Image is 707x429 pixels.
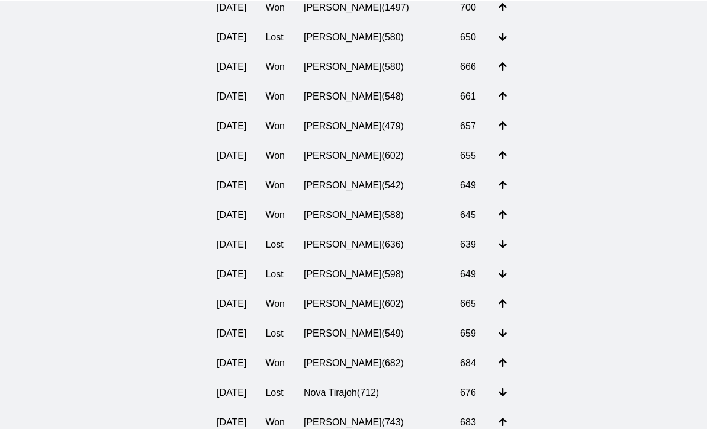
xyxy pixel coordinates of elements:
td: Won [256,200,294,229]
td: Lost [256,259,294,289]
td: 655 [451,140,489,170]
td: Won [256,52,294,81]
td: [PERSON_NAME] ( 548 ) [294,81,451,111]
td: [PERSON_NAME] ( 602 ) [294,140,451,170]
td: 657 [451,111,489,140]
td: [PERSON_NAME] ( 479 ) [294,111,451,140]
td: [PERSON_NAME] ( 602 ) [294,289,451,318]
td: [PERSON_NAME] ( 549 ) [294,318,451,348]
td: 649 [451,170,489,200]
td: Won [256,348,294,377]
td: Won [256,140,294,170]
td: [PERSON_NAME] ( 598 ) [294,259,451,289]
td: [PERSON_NAME] ( 580 ) [294,52,451,81]
td: 649 [451,259,489,289]
td: [PERSON_NAME] ( 682 ) [294,348,451,377]
td: 665 [451,289,489,318]
td: [DATE] [207,229,256,259]
td: 684 [451,348,489,377]
td: [PERSON_NAME] ( 542 ) [294,170,451,200]
td: Lost [256,229,294,259]
td: [DATE] [207,318,256,348]
td: Lost [256,318,294,348]
td: [DATE] [207,52,256,81]
td: 639 [451,229,489,259]
td: [DATE] [207,81,256,111]
td: 645 [451,200,489,229]
td: Nova Tirajoh ( 712 ) [294,377,451,407]
td: 659 [451,318,489,348]
td: 661 [451,81,489,111]
td: [DATE] [207,22,256,52]
td: [PERSON_NAME] ( 636 ) [294,229,451,259]
td: Won [256,81,294,111]
td: Won [256,170,294,200]
td: [DATE] [207,377,256,407]
td: Lost [256,22,294,52]
td: [DATE] [207,259,256,289]
td: Lost [256,377,294,407]
td: [DATE] [207,289,256,318]
td: [DATE] [207,140,256,170]
td: 666 [451,52,489,81]
td: 676 [451,377,489,407]
td: Won [256,289,294,318]
td: [DATE] [207,170,256,200]
td: [DATE] [207,200,256,229]
td: [PERSON_NAME] ( 588 ) [294,200,451,229]
td: Won [256,111,294,140]
td: [DATE] [207,348,256,377]
td: [PERSON_NAME] ( 580 ) [294,22,451,52]
td: 650 [451,22,489,52]
td: [DATE] [207,111,256,140]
